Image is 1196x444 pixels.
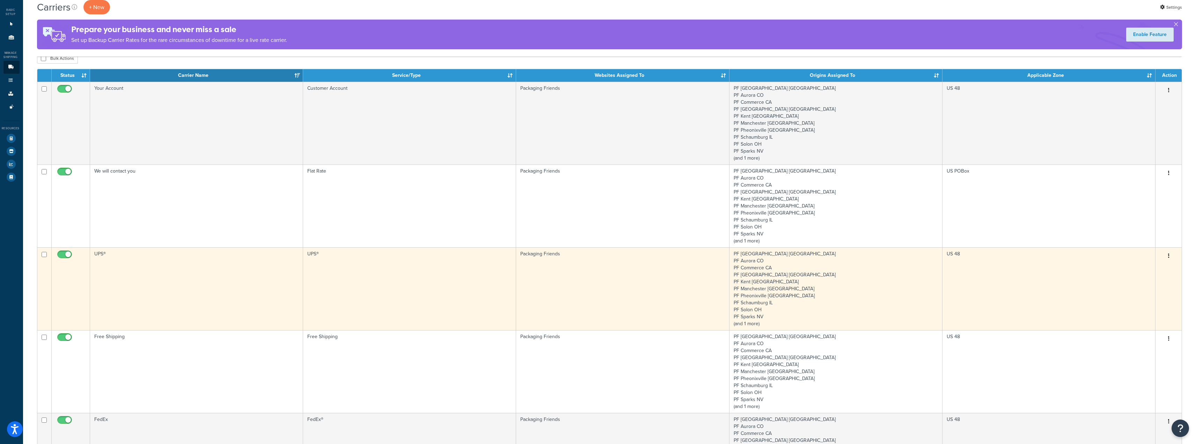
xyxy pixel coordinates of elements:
[303,82,516,165] td: Customer Account
[90,330,303,413] td: Free Shipping
[303,69,516,82] th: Service/Type: activate to sort column ascending
[3,18,20,31] li: Websites
[90,247,303,330] td: UPS®
[516,82,729,165] td: Packaging Friends
[3,61,20,74] li: Carriers
[1155,69,1182,82] th: Action
[3,31,20,44] li: Origins
[942,69,1155,82] th: Applicable Zone: activate to sort column ascending
[3,74,20,87] li: Shipping Rules
[303,330,516,413] td: Free Shipping
[3,145,20,158] li: Marketplace
[3,87,20,100] li: Boxes
[942,82,1155,165] td: US 48
[37,53,78,64] button: Bulk Actions
[90,69,303,82] th: Carrier Name: activate to sort column ascending
[3,158,20,170] li: Analytics
[1172,420,1189,437] button: Open Resource Center
[3,101,20,114] li: Advanced Features
[729,82,942,165] td: PF [GEOGRAPHIC_DATA] [GEOGRAPHIC_DATA] PF Aurora CO PF Commerce CA PF [GEOGRAPHIC_DATA] [GEOGRAPH...
[3,132,20,145] li: Test Your Rates
[37,0,71,14] h1: Carriers
[71,35,287,45] p: Set up Backup Carrier Rates for the rare circumstances of downtime for a live rate carrier.
[729,330,942,413] td: PF [GEOGRAPHIC_DATA] [GEOGRAPHIC_DATA] PF Aurora CO PF Commerce CA PF [GEOGRAPHIC_DATA] [GEOGRAPH...
[516,165,729,247] td: Packaging Friends
[942,330,1155,413] td: US 48
[3,171,20,183] li: Help Docs
[90,165,303,247] td: We will contact you
[729,69,942,82] th: Origins Assigned To: activate to sort column ascending
[303,165,516,247] td: Flat Rate
[729,247,942,330] td: PF [GEOGRAPHIC_DATA] [GEOGRAPHIC_DATA] PF Aurora CO PF Commerce CA PF [GEOGRAPHIC_DATA] [GEOGRAPH...
[942,165,1155,247] td: US POBox
[303,247,516,330] td: UPS®
[729,165,942,247] td: PF [GEOGRAPHIC_DATA] [GEOGRAPHIC_DATA] PF Aurora CO PF Commerce CA PF [GEOGRAPHIC_DATA] [GEOGRAPH...
[37,20,71,49] img: ad-rules-rateshop-fe6ec290ccb7230408bd80ed9643f0289d75e0ffd9eb532fc0e269fcd187b520.png
[516,330,729,413] td: Packaging Friends
[1126,28,1174,42] a: Enable Feature
[516,69,729,82] th: Websites Assigned To: activate to sort column ascending
[71,24,287,35] h4: Prepare your business and never miss a sale
[942,247,1155,330] td: US 48
[52,69,90,82] th: Status: activate to sort column ascending
[1160,2,1182,12] a: Settings
[516,247,729,330] td: Packaging Friends
[90,82,303,165] td: Your Account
